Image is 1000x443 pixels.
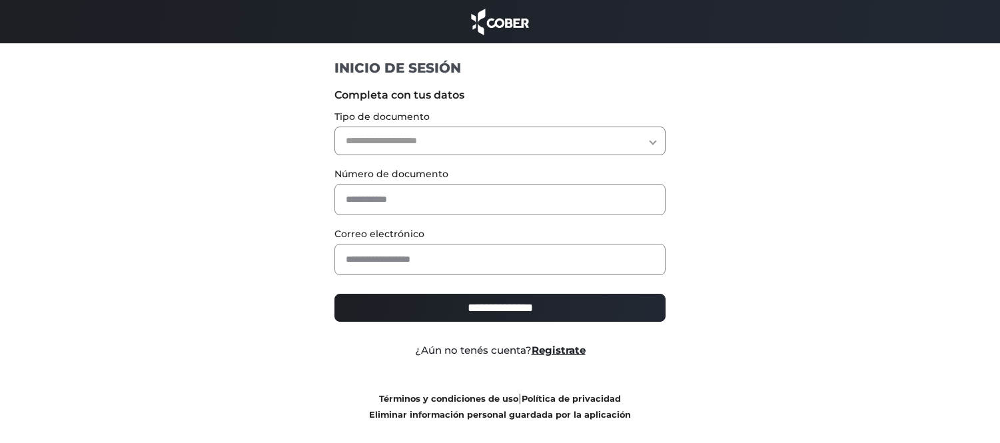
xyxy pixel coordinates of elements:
a: Eliminar información personal guardada por la aplicación [369,410,631,420]
a: Términos y condiciones de uso [379,394,518,404]
h1: INICIO DE SESIÓN [334,59,666,77]
a: Registrate [532,344,586,356]
label: Correo electrónico [334,227,666,241]
a: Política de privacidad [522,394,621,404]
div: ¿Aún no tenés cuenta? [324,343,676,358]
div: | [324,390,676,422]
img: cober_marca.png [468,7,533,37]
label: Número de documento [334,167,666,181]
label: Tipo de documento [334,110,666,124]
label: Completa con tus datos [334,87,666,103]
